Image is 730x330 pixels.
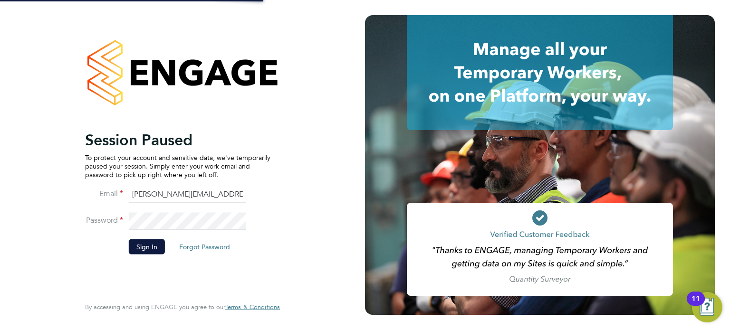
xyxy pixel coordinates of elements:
input: Enter your work email... [129,186,246,203]
a: Terms & Conditions [225,303,280,311]
button: Forgot Password [172,239,238,254]
label: Email [85,189,123,198]
button: Open Resource Center, 11 new notifications [692,292,722,322]
button: Sign In [129,239,165,254]
label: Password [85,215,123,225]
h2: Session Paused [85,130,270,149]
span: By accessing and using ENGAGE you agree to our [85,303,280,311]
span: Terms & Conditions [225,303,280,311]
p: To protect your account and sensitive data, we've temporarily paused your session. Simply enter y... [85,153,270,179]
div: 11 [692,299,700,311]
